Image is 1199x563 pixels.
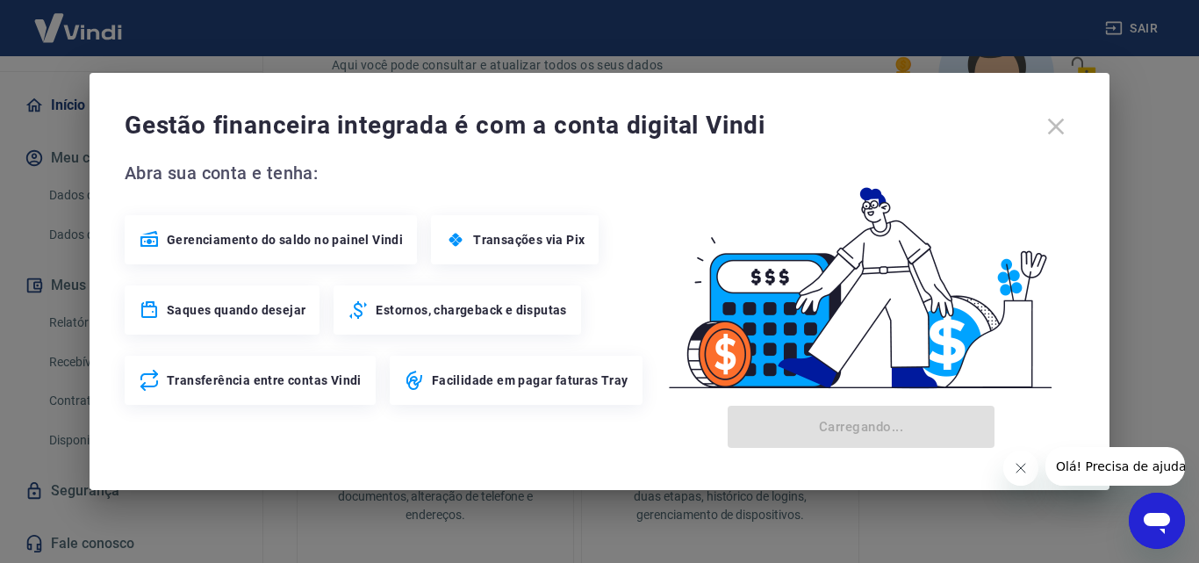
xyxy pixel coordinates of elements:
[473,231,585,249] span: Transações via Pix
[125,159,648,187] span: Abra sua conta e tenha:
[1129,493,1185,549] iframe: Botão para abrir a janela de mensagens
[1003,451,1038,486] iframe: Fechar mensagem
[376,301,566,319] span: Estornos, chargeback e disputas
[167,372,362,389] span: Transferência entre contas Vindi
[1045,447,1185,486] iframe: Mensagem da empresa
[11,12,147,26] span: Olá! Precisa de ajuda?
[167,231,403,249] span: Gerenciamento do saldo no painel Vindi
[432,372,628,389] span: Facilidade em pagar faturas Tray
[648,159,1074,399] img: Good Billing
[125,108,1037,143] span: Gestão financeira integrada é com a conta digital Vindi
[167,301,305,319] span: Saques quando desejar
